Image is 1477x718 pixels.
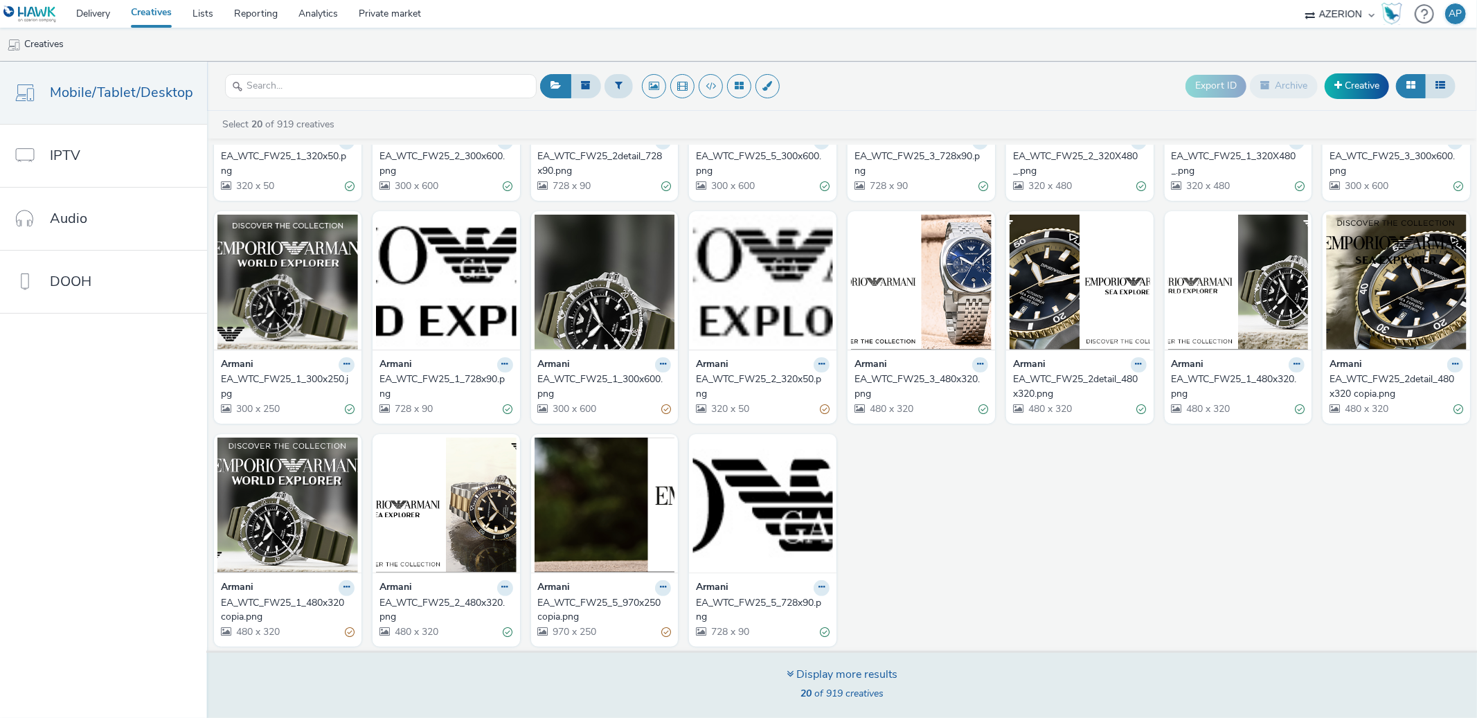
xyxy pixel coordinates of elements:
[710,625,749,638] span: 728 x 90
[1396,74,1426,98] button: Grid
[692,438,833,573] img: EA_WTC_FW25_5_728x90.png visual
[50,208,87,228] span: Audio
[50,82,193,102] span: Mobile/Tablet/Desktop
[868,402,913,415] span: 480 x 320
[696,596,830,625] a: EA_WTC_FW25_5_728x90.png
[221,373,349,401] div: EA_WTC_FW25_1_300x250.jpg
[854,373,988,401] a: EA_WTC_FW25_3_480x320.png
[217,438,358,573] img: EA_WTC_FW25_1_480x320 copia.png visual
[503,402,513,417] div: Valid
[696,373,824,401] div: EA_WTC_FW25_2_320x50.png
[221,596,355,625] a: EA_WTC_FW25_1_480x320 copia.png
[376,215,517,350] img: EA_WTC_FW25_1_728x90.png visual
[661,179,671,194] div: Valid
[379,150,508,178] div: EA_WTC_FW25_2_300x600.png
[1330,150,1458,178] div: EA_WTC_FW25_3_300x600.png
[978,179,988,194] div: Valid
[868,179,908,192] span: 728 x 90
[379,596,508,625] div: EA_WTC_FW25_2_480x320.png
[820,179,830,194] div: Valid
[535,215,675,350] img: EA_WTC_FW25_1_300x600.png visual
[50,145,80,165] span: IPTV
[221,118,340,131] a: Select of 919 creatives
[1449,3,1462,24] div: AP
[538,596,666,625] div: EA_WTC_FW25_5_970x250 copia.png
[696,373,830,401] a: EA_WTC_FW25_2_320x50.png
[345,179,355,194] div: Valid
[225,74,537,98] input: Search...
[1381,3,1408,25] a: Hawk Academy
[1027,402,1072,415] span: 480 x 320
[661,625,671,640] div: Partially valid
[552,179,591,192] span: 728 x 90
[535,438,675,573] img: EA_WTC_FW25_5_970x250 copia.png visual
[376,438,517,573] img: EA_WTC_FW25_2_480x320.png visual
[800,687,884,700] span: of 919 creatives
[696,596,824,625] div: EA_WTC_FW25_5_728x90.png
[787,667,897,683] div: Display more results
[393,625,438,638] span: 480 x 320
[1172,357,1204,373] strong: Armani
[1027,179,1072,192] span: 320 x 480
[1330,357,1362,373] strong: Armani
[379,373,513,401] a: EA_WTC_FW25_1_728x90.png
[1453,402,1463,417] div: Valid
[854,357,887,373] strong: Armani
[221,150,355,178] a: EA_WTC_FW25_1_320x50.png
[800,687,812,700] strong: 20
[379,373,508,401] div: EA_WTC_FW25_1_728x90.png
[538,150,672,178] a: EA_WTC_FW25_2detail_728x90.png
[235,625,280,638] span: 480 x 320
[393,179,438,192] span: 300 x 600
[503,625,513,640] div: Valid
[379,580,412,596] strong: Armani
[345,625,355,640] div: Partially valid
[1330,373,1463,401] a: EA_WTC_FW25_2detail_480x320 copia.png
[235,179,274,192] span: 320 x 50
[251,118,262,131] strong: 20
[1325,73,1389,98] a: Creative
[221,580,253,596] strong: Armani
[1013,373,1141,401] div: EA_WTC_FW25_2detail_480x320.png
[1381,3,1402,25] img: Hawk Academy
[1250,74,1318,98] button: Archive
[1295,402,1305,417] div: Valid
[217,215,358,350] img: EA_WTC_FW25_1_300x250.jpg visual
[661,402,671,417] div: Partially valid
[978,402,988,417] div: Valid
[710,179,755,192] span: 300 x 600
[538,373,672,401] a: EA_WTC_FW25_1_300x600.png
[503,179,513,194] div: Valid
[1137,402,1147,417] div: Valid
[1343,179,1388,192] span: 300 x 600
[221,596,349,625] div: EA_WTC_FW25_1_480x320 copia.png
[1013,150,1141,178] div: EA_WTC_FW25_2_320X480_.png
[1330,150,1463,178] a: EA_WTC_FW25_3_300x600.png
[221,150,349,178] div: EA_WTC_FW25_1_320x50.png
[538,596,672,625] a: EA_WTC_FW25_5_970x250 copia.png
[854,150,988,178] a: EA_WTC_FW25_3_728x90.png
[696,150,824,178] div: EA_WTC_FW25_5_300x600.png
[696,580,728,596] strong: Armani
[1172,373,1300,401] div: EA_WTC_FW25_1_480x320.png
[50,271,91,291] span: DOOH
[1172,373,1305,401] a: EA_WTC_FW25_1_480x320.png
[221,357,253,373] strong: Armani
[235,402,280,415] span: 300 x 250
[1185,179,1230,192] span: 320 x 480
[1137,179,1147,194] div: Valid
[854,150,983,178] div: EA_WTC_FW25_3_728x90.png
[1326,215,1467,350] img: EA_WTC_FW25_2detail_480x320 copia.png visual
[1172,150,1300,178] div: EA_WTC_FW25_1_320X480_.png
[379,596,513,625] a: EA_WTC_FW25_2_480x320.png
[692,215,833,350] img: EA_WTC_FW25_2_320x50.png visual
[345,402,355,417] div: Valid
[1425,74,1456,98] button: Table
[820,625,830,640] div: Valid
[1168,215,1309,350] img: EA_WTC_FW25_1_480x320.png visual
[1295,179,1305,194] div: Valid
[1453,179,1463,194] div: Valid
[379,357,412,373] strong: Armani
[3,6,57,23] img: undefined Logo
